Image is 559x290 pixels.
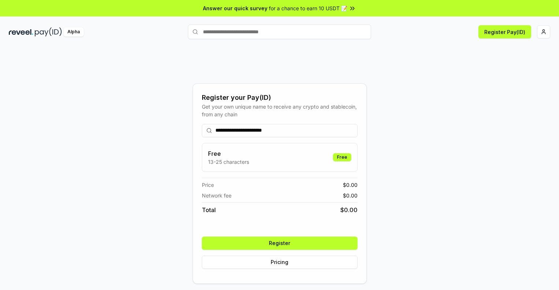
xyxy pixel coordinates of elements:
[269,4,347,12] span: for a chance to earn 10 USDT 📝
[202,103,358,118] div: Get your own unique name to receive any crypto and stablecoin, from any chain
[208,158,249,166] p: 13-25 characters
[333,153,351,161] div: Free
[343,192,358,199] span: $ 0.00
[340,206,358,214] span: $ 0.00
[203,4,267,12] span: Answer our quick survey
[202,192,232,199] span: Network fee
[35,27,62,37] img: pay_id
[202,93,358,103] div: Register your Pay(ID)
[63,27,84,37] div: Alpha
[202,237,358,250] button: Register
[9,27,33,37] img: reveel_dark
[202,256,358,269] button: Pricing
[202,206,216,214] span: Total
[202,181,214,189] span: Price
[478,25,531,38] button: Register Pay(ID)
[343,181,358,189] span: $ 0.00
[208,149,249,158] h3: Free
